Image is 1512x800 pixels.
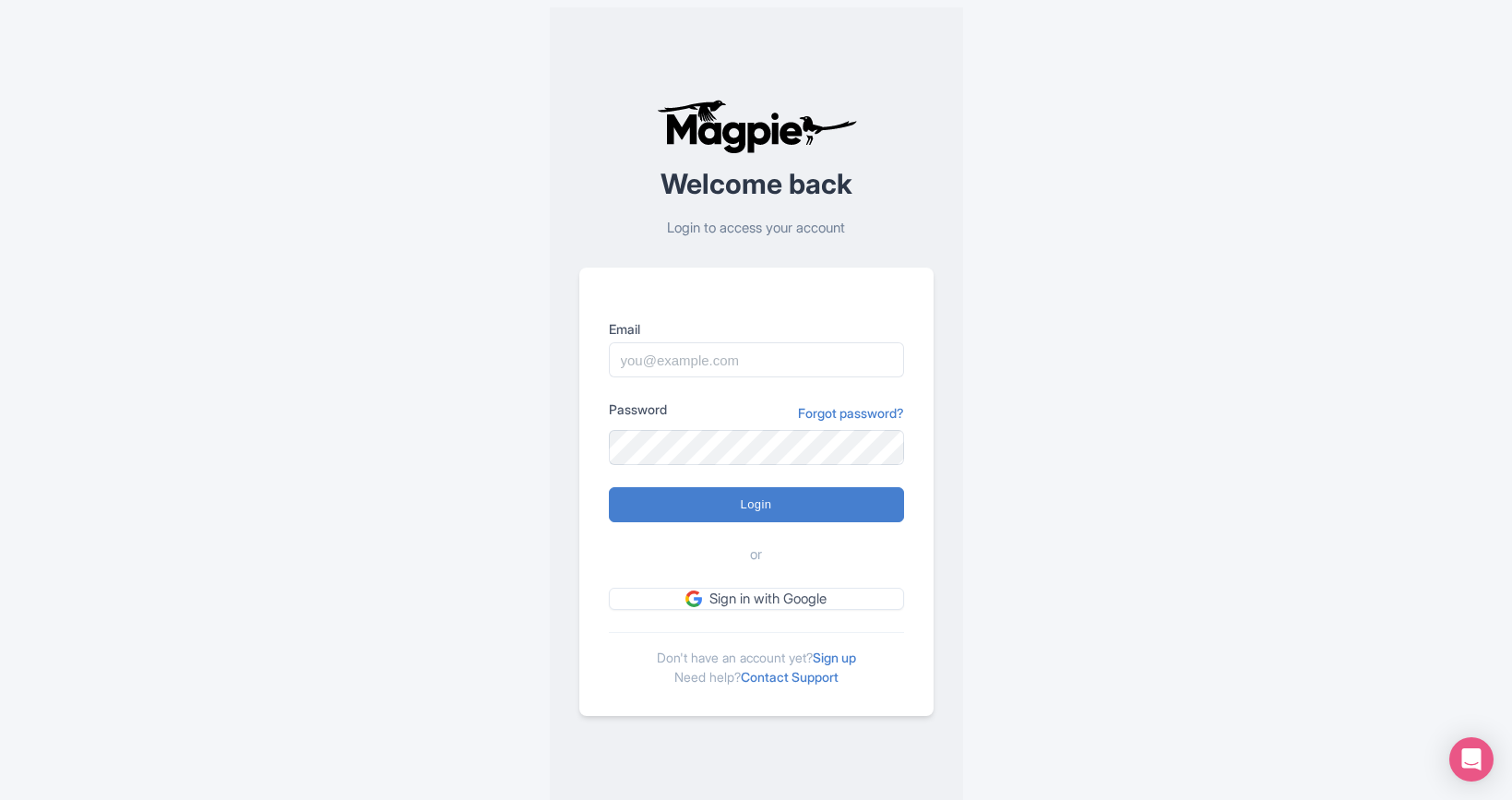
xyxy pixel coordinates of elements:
label: Password [609,400,667,419]
label: Email [609,319,904,339]
img: logo-ab69f6fb50320c5b225c76a69d11143b.png [652,99,860,154]
a: Sign up [813,650,856,665]
h2: Welcome back [579,169,934,199]
a: Sign in with Google [609,588,904,611]
input: you@example.com [609,342,904,377]
input: Login [609,487,904,522]
a: Forgot password? [798,403,904,423]
span: or [750,544,762,566]
img: google.svg [685,591,702,607]
a: Contact Support [741,669,839,685]
div: Open Intercom Messenger [1449,737,1494,782]
div: Don't have an account yet? Need help? [609,632,904,687]
p: Login to access your account [579,218,934,239]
